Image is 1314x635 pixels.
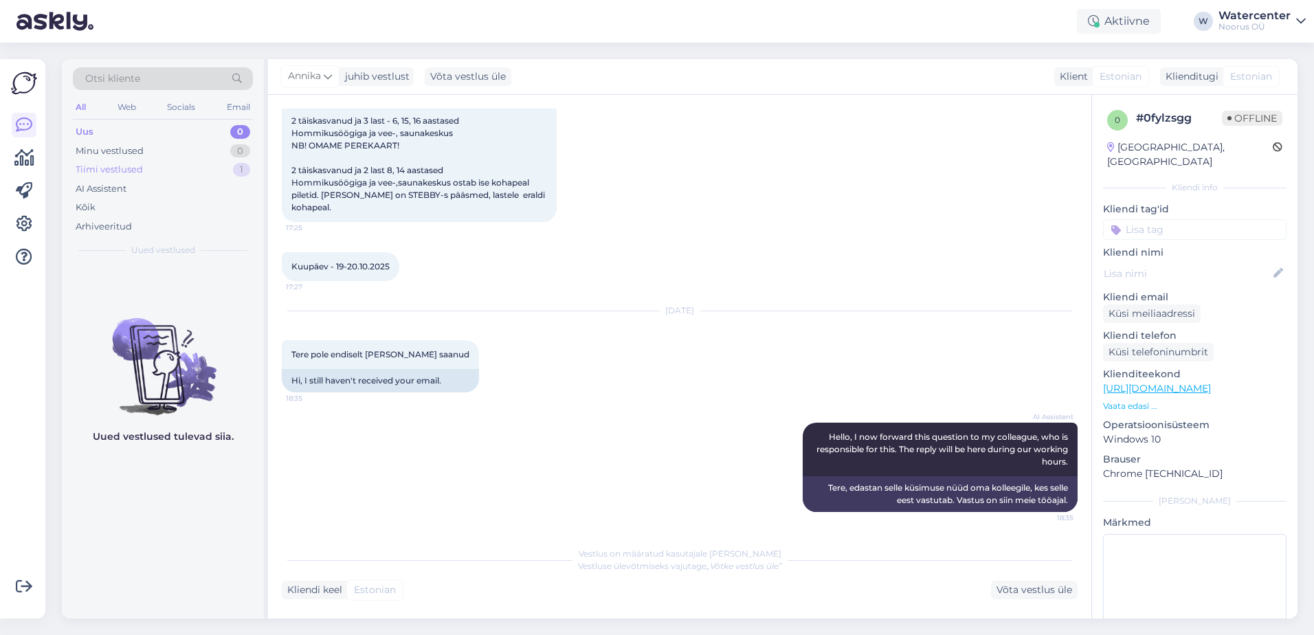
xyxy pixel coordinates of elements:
p: Klienditeekond [1103,367,1287,381]
div: Aktiivne [1077,9,1161,34]
div: 0 [230,144,250,158]
div: Küsi telefoninumbrit [1103,343,1214,361]
div: juhib vestlust [339,69,410,84]
div: Web [115,98,139,116]
div: Võta vestlus üle [425,67,511,86]
div: Watercenter [1218,10,1291,21]
span: Offline [1222,111,1282,126]
div: All [73,98,89,116]
span: Estonian [354,583,396,597]
div: Küsi meiliaadressi [1103,304,1201,323]
a: WatercenterNoorus OÜ [1218,10,1306,32]
div: Tere, edastan selle küsimuse nüüd oma kolleegile, kes selle eest vastutab. Vastus on siin meie tö... [803,476,1078,512]
div: Noorus OÜ [1218,21,1291,32]
div: AI Assistent [76,182,126,196]
p: Kliendi email [1103,290,1287,304]
div: Socials [164,98,198,116]
span: Uued vestlused [131,244,195,256]
span: Estonian [1230,69,1272,84]
div: Arhiveeritud [76,220,132,234]
p: Kliendi telefon [1103,328,1287,343]
span: Otsi kliente [85,71,140,86]
div: W [1194,12,1213,31]
img: Askly Logo [11,70,37,96]
div: 0 [230,125,250,139]
p: Kliendi tag'id [1103,202,1287,216]
p: Operatsioonisüsteem [1103,418,1287,432]
span: Hello, I now forward this question to my colleague, who is responsible for this. The reply will b... [816,432,1070,467]
input: Lisa nimi [1104,266,1271,281]
span: AI Assistent [1022,412,1073,422]
i: „Võtke vestlus üle” [706,561,782,571]
div: [PERSON_NAME] [1103,495,1287,507]
div: Uus [76,125,93,139]
p: Uued vestlused tulevad siia. [93,430,234,444]
div: Minu vestlused [76,144,144,158]
div: Klient [1054,69,1088,84]
p: Märkmed [1103,515,1287,530]
p: Brauser [1103,452,1287,467]
p: Windows 10 [1103,432,1287,447]
div: Email [224,98,253,116]
span: Vestluse ülevõtmiseks vajutage [578,561,782,571]
div: [GEOGRAPHIC_DATA], [GEOGRAPHIC_DATA] [1107,140,1273,169]
div: Kliendi info [1103,181,1287,194]
span: 17:25 [286,223,337,233]
span: Annika [288,69,321,84]
div: 1 [233,163,250,177]
div: Hi, I still haven't received your email. [282,369,479,392]
span: Vestlus on määratud kasutajale [PERSON_NAME] [579,548,781,559]
div: Kõik [76,201,96,214]
span: 17:27 [286,282,337,292]
p: Chrome [TECHNICAL_ID] [1103,467,1287,481]
div: Võta vestlus üle [991,581,1078,599]
span: 18:35 [286,393,337,403]
p: Kliendi nimi [1103,245,1287,260]
span: Estonian [1100,69,1142,84]
p: Vaata edasi ... [1103,400,1287,412]
div: [DATE] [282,304,1078,317]
div: Tiimi vestlused [76,163,143,177]
div: Klienditugi [1160,69,1218,84]
div: Kliendi keel [282,583,342,597]
span: 0 [1115,115,1120,125]
span: Tere pole endiselt [PERSON_NAME] saanud [291,349,469,359]
input: Lisa tag [1103,219,1287,240]
a: [URL][DOMAIN_NAME] [1103,382,1211,394]
div: # 0fylzsgg [1136,110,1222,126]
img: No chats [62,293,264,417]
span: 18:35 [1022,513,1073,523]
span: Kuupäev - 19-20.10.2025 [291,261,390,271]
